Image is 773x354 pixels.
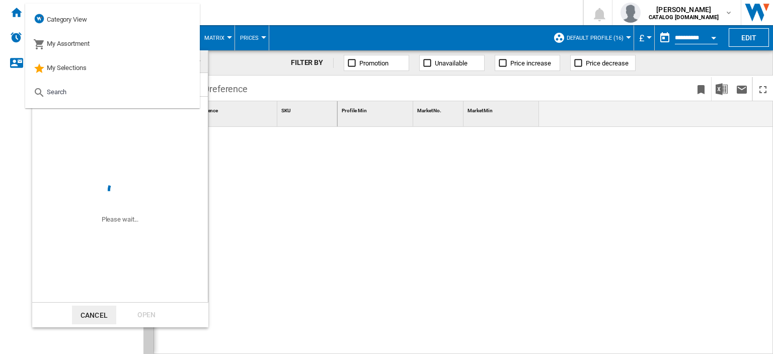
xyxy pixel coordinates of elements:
span: Category View [47,16,87,23]
span: My Selections [47,64,87,72]
img: wiser-icon-blue.png [33,13,45,25]
div: Open [124,306,169,324]
span: My Assortment [47,40,90,47]
ng-transclude: Please wait... [102,216,139,223]
span: Search [47,88,66,96]
button: Cancel [72,306,116,324]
